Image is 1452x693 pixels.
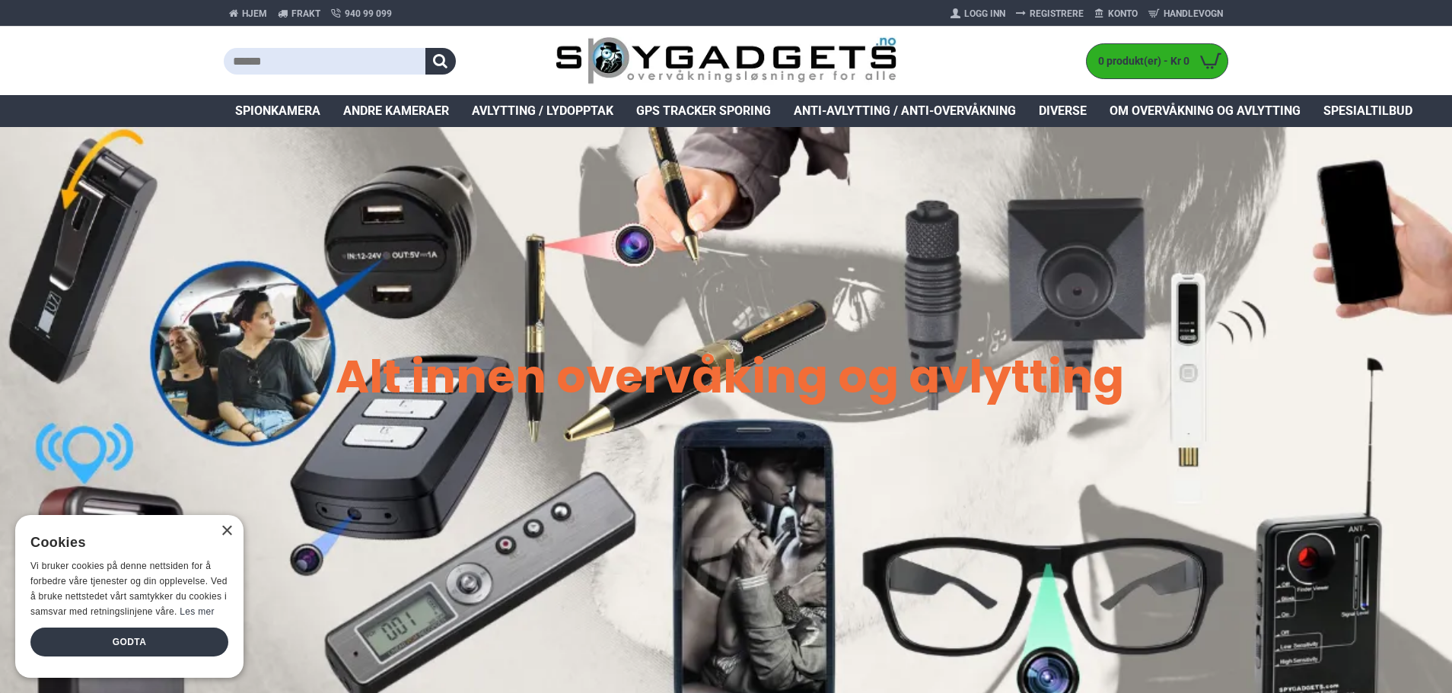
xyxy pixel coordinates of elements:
span: Registrere [1030,7,1084,21]
span: Spesialtilbud [1323,102,1412,120]
span: Konto [1108,7,1138,21]
a: Diverse [1027,95,1098,127]
span: Diverse [1039,102,1087,120]
span: Handlevogn [1164,7,1223,21]
div: Godta [30,628,228,656]
a: Registrere [1011,2,1089,26]
img: SpyGadgets.no [556,37,897,86]
a: Om overvåkning og avlytting [1098,95,1312,127]
span: Anti-avlytting / Anti-overvåkning [794,102,1016,120]
span: Andre kameraer [343,102,449,120]
a: Spesialtilbud [1312,95,1424,127]
a: Logg Inn [945,2,1011,26]
span: Logg Inn [964,7,1005,21]
span: Vi bruker cookies på denne nettsiden for å forbedre våre tjenester og din opplevelse. Ved å bruke... [30,561,228,616]
a: Konto [1089,2,1143,26]
a: Les mer, opens a new window [180,606,214,617]
span: Avlytting / Lydopptak [472,102,613,120]
span: Spionkamera [235,102,320,120]
a: Handlevogn [1143,2,1228,26]
a: 0 produkt(er) - Kr 0 [1087,44,1228,78]
div: Close [221,526,232,537]
div: Cookies [30,526,218,559]
span: Frakt [291,7,320,21]
a: GPS Tracker Sporing [625,95,782,127]
span: Om overvåkning og avlytting [1110,102,1301,120]
a: Andre kameraer [332,95,460,127]
span: GPS Tracker Sporing [636,102,771,120]
span: 940 99 099 [345,7,392,21]
span: Hjem [242,7,267,21]
span: 0 produkt(er) - Kr 0 [1087,53,1193,69]
a: Anti-avlytting / Anti-overvåkning [782,95,1027,127]
a: Avlytting / Lydopptak [460,95,625,127]
a: Spionkamera [224,95,332,127]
